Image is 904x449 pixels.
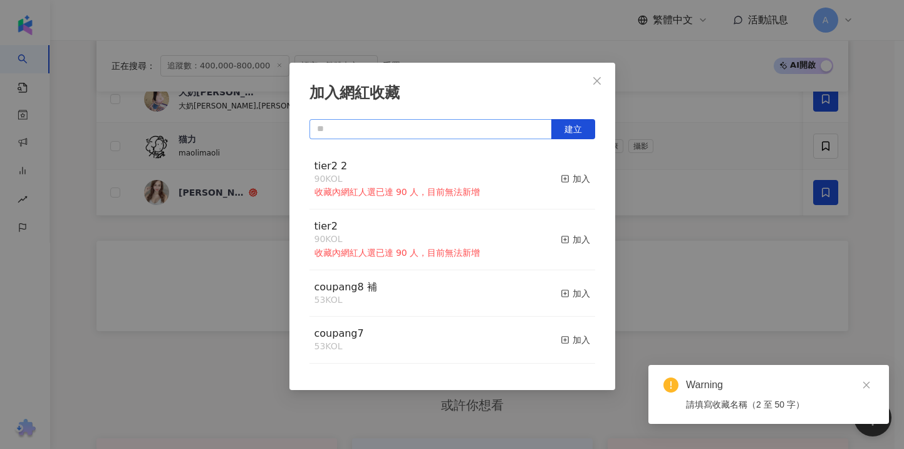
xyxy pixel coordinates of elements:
[561,333,590,347] div: 加入
[862,381,871,389] span: close
[314,221,338,231] a: tier2
[314,282,377,292] a: coupang8 補
[314,248,481,258] span: 收藏內網紅人選已達 90 人，目前無法新增
[686,398,874,411] div: 請填寫收藏名稱（2 至 50 字）
[561,172,590,186] div: 加入
[561,219,590,260] button: 加入
[561,159,590,199] button: 加入
[564,124,582,134] span: 建立
[314,161,348,171] a: tier2 2
[314,187,481,197] span: 收藏內網紅人選已達 90 人，目前無法新增
[314,341,364,353] div: 53 KOL
[314,329,364,339] a: coupang7
[314,160,348,172] span: tier2 2
[561,287,590,300] div: 加入
[592,76,602,86] span: close
[686,378,874,393] div: Warning
[584,68,610,93] button: Close
[314,374,364,386] span: coupang6
[314,294,377,307] div: 53 KOL
[561,280,590,307] button: 加入
[314,233,481,246] div: 90 KOL
[561,374,590,414] button: 加入
[314,327,364,339] span: coupang7
[309,83,595,104] div: 加入網紅收藏
[561,327,590,353] button: 加入
[314,281,377,293] span: coupang8 補
[561,233,590,246] div: 加入
[314,173,481,186] div: 90 KOL
[663,378,678,393] span: exclamation-circle
[551,119,595,139] button: 建立
[314,220,338,232] span: tier2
